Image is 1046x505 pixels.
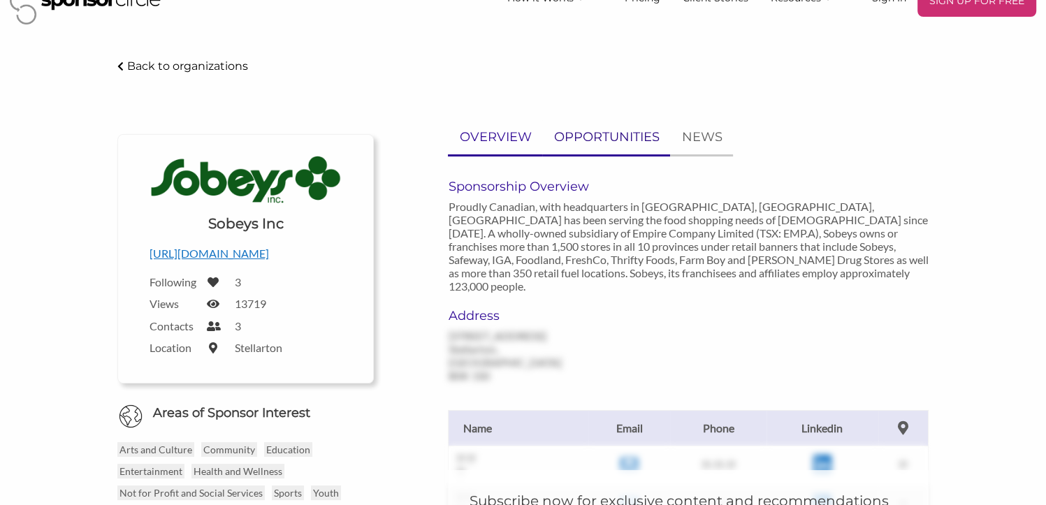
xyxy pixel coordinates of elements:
th: Email [588,410,670,446]
p: OPPORTUNITIES [553,127,659,147]
p: OVERVIEW [459,127,531,147]
th: Phone [670,410,767,446]
img: Price Chopper Logo [150,156,342,204]
p: Back to organizations [127,59,248,73]
label: 3 [235,275,241,288]
p: Arts and Culture [117,442,194,457]
p: Sports [272,485,304,500]
label: 3 [235,319,241,332]
label: Stellarton [235,341,282,354]
p: Community [201,442,257,457]
label: Following [150,275,198,288]
p: [URL][DOMAIN_NAME] [150,244,342,263]
p: Youth [311,485,341,500]
p: Education [264,442,312,457]
label: 13719 [235,297,266,310]
h6: Address [448,308,594,323]
th: Linkedin [767,410,878,446]
img: Globe Icon [119,404,143,428]
th: Name [449,410,588,446]
label: Location [150,341,198,354]
p: Entertainment [117,464,184,478]
h6: Sponsorship Overview [448,179,928,194]
label: Contacts [150,319,198,332]
p: NEWS [681,127,722,147]
h6: Areas of Sponsor Interest [107,404,384,422]
p: Not for Profit and Social Services [117,485,265,500]
p: Health and Wellness [191,464,284,478]
h1: Sobeys Inc [208,214,284,233]
label: Views [150,297,198,310]
p: Proudly Canadian, with headquarters in [GEOGRAPHIC_DATA], [GEOGRAPHIC_DATA], [GEOGRAPHIC_DATA] ha... [448,200,928,293]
